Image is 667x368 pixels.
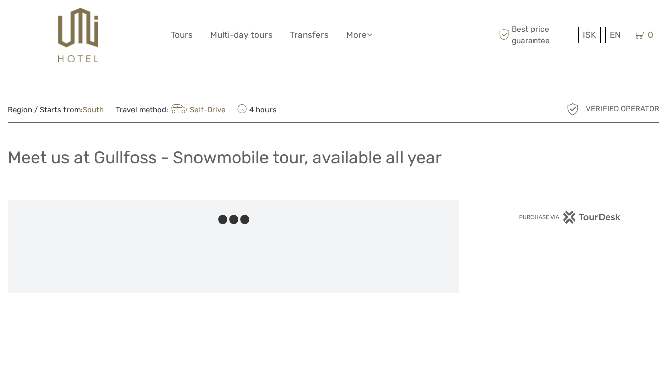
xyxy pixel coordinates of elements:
span: Best price guarantee [497,24,576,46]
span: Travel method: [116,102,225,116]
span: 0 [646,30,655,40]
a: South [83,105,104,114]
span: Region / Starts from: [8,105,104,115]
h1: Meet us at Gullfoss - Snowmobile tour, available all year [8,147,442,168]
img: PurchaseViaTourDesk.png [519,211,621,224]
span: Verified Operator [586,104,659,114]
span: 4 hours [237,102,277,116]
span: ISK [583,30,596,40]
img: 526-1e775aa5-7374-4589-9d7e-5793fb20bdfc_logo_big.jpg [58,8,98,62]
a: More [346,28,372,42]
a: Self-Drive [168,105,225,114]
a: Tours [171,28,193,42]
a: Transfers [290,28,329,42]
img: verified_operator_grey_128.png [565,101,581,117]
a: Multi-day tours [210,28,273,42]
div: EN [605,27,625,43]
